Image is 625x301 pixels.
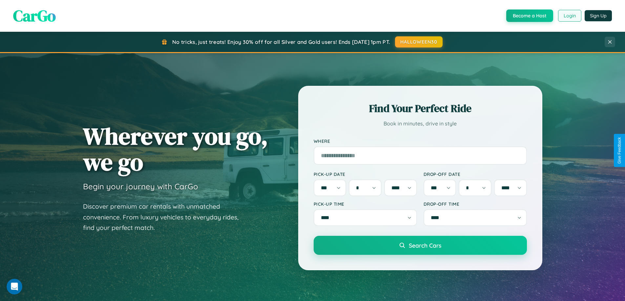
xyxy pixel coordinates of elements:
[314,171,417,177] label: Pick-up Date
[7,279,22,294] iframe: Intercom live chat
[617,137,622,164] div: Give Feedback
[424,201,527,207] label: Drop-off Time
[314,201,417,207] label: Pick-up Time
[558,10,581,22] button: Login
[314,138,527,144] label: Where
[83,123,268,175] h1: Wherever you go, we go
[424,171,527,177] label: Drop-off Date
[172,39,390,45] span: No tricks, just treats! Enjoy 30% off for all Silver and Gold users! Ends [DATE] 1pm PT.
[585,10,612,21] button: Sign Up
[13,5,56,27] span: CarGo
[409,242,441,249] span: Search Cars
[395,36,443,47] button: HALLOWEEN30
[83,181,198,191] h3: Begin your journey with CarGo
[83,201,247,233] p: Discover premium car rentals with unmatched convenience. From luxury vehicles to everyday rides, ...
[314,101,527,116] h2: Find Your Perfect Ride
[314,119,527,128] p: Book in minutes, drive in style
[506,9,553,22] button: Become a Host
[314,236,527,255] button: Search Cars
